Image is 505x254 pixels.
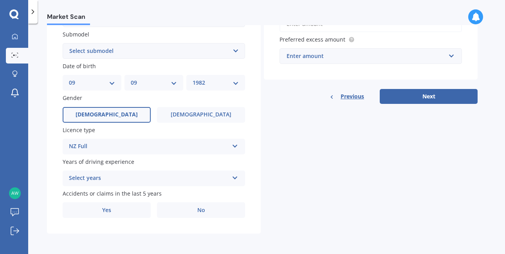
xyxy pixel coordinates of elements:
span: Licence type [63,126,95,134]
div: Enter amount [287,52,445,60]
span: Date of birth [63,62,96,70]
div: NZ Full [69,142,229,151]
span: Submodel [63,31,89,38]
span: [DEMOGRAPHIC_DATA] [171,111,231,118]
span: Previous [341,91,364,102]
button: Next [380,89,478,104]
span: Yes [102,207,111,214]
span: No [197,207,205,214]
span: [DEMOGRAPHIC_DATA] [76,111,138,118]
span: Market Scan [47,13,90,24]
span: Years of driving experience [63,158,134,165]
span: Gender [63,94,82,102]
div: Select years [69,174,229,183]
span: Accidents or claims in the last 5 years [63,190,162,197]
span: Preferred excess amount [280,36,345,43]
img: b0c678b0f32db9ca7fdb2b3b2c5acac9 [9,187,21,199]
